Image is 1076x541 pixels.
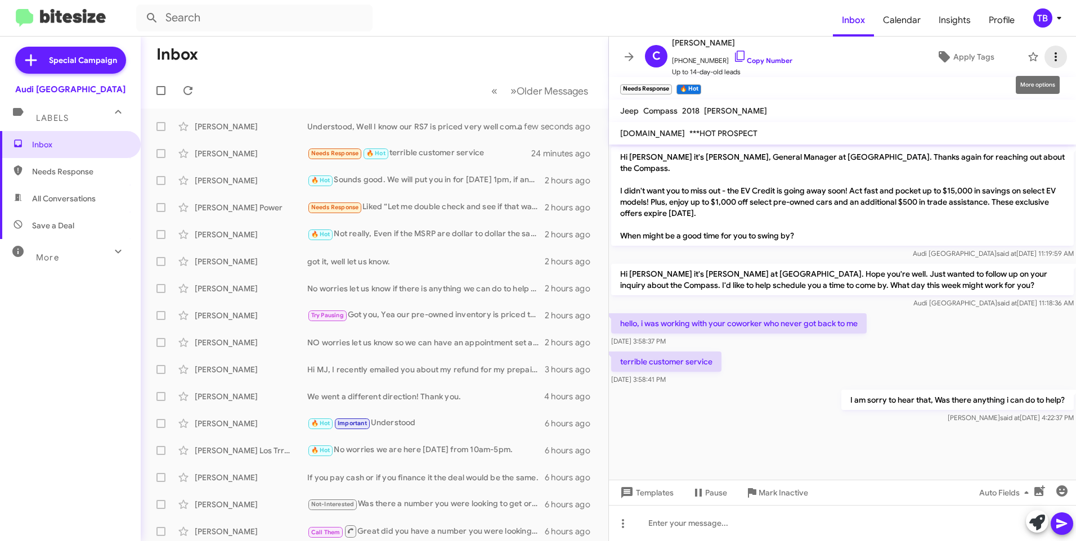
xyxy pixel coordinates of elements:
div: a few seconds ago [532,121,599,132]
div: [PERSON_NAME] [195,121,307,132]
p: hello, i was working with your coworker who never got back to me [611,313,867,333]
a: Inbox [833,4,874,37]
div: Hi MJ, I recently emailed you about my refund for my prepaid maintenance and extended warrant. Ca... [307,364,545,375]
span: 🔥 Hot [311,420,330,427]
nav: Page navigation example [485,79,595,102]
span: Needs Response [311,150,359,157]
p: I am sorry to hear that, Was there anything i can do to help? [841,390,1074,410]
div: If you pay cash or if you finance it the deal would be the same. [307,472,545,483]
div: 6 hours ago [545,445,599,456]
div: Was there a number you were looking to get or it? [307,498,545,511]
p: terrible customer service [611,351,721,372]
span: « [491,84,497,98]
div: [PERSON_NAME] [195,526,307,537]
a: Insights [930,4,980,37]
span: Try Pausing [311,312,344,319]
span: [DATE] 3:58:37 PM [611,337,666,345]
div: [PERSON_NAME] [195,472,307,483]
button: Templates [609,483,683,503]
div: Not really, Even if the MSRP are dollar to dollar the same because different companies use differ... [307,228,545,241]
div: [PERSON_NAME] Power [195,202,307,213]
div: [PERSON_NAME] [195,283,307,294]
input: Search [136,4,373,31]
button: Apply Tags [908,47,1022,67]
span: 🔥 Hot [366,150,385,157]
span: Jeep [620,106,639,116]
span: All Conversations [32,193,96,204]
div: Understood, Well I know our RS7 is priced very well compared with others around us. So please let... [307,121,532,132]
span: Compass [643,106,678,116]
div: Understood [307,417,545,430]
div: No worries let us know if there is anything we can do to help make that choice easier [307,283,545,294]
div: 6 hours ago [545,526,599,537]
div: [PERSON_NAME] [195,499,307,510]
p: Hi [PERSON_NAME] it's [PERSON_NAME] at [GEOGRAPHIC_DATA]. Hope you're well. Just wanted to follow... [611,264,1074,295]
span: [DOMAIN_NAME] [620,128,685,138]
span: [PHONE_NUMBER] [672,49,792,66]
div: 2 hours ago [545,283,599,294]
div: Great did you have a number you were looking to get for it? [307,524,545,538]
div: Got you, Yea our pre-owned inventory is priced to sell we base our car prices based on similar ca... [307,309,545,322]
div: More options [1016,76,1060,94]
span: Pause [705,483,727,503]
a: Special Campaign [15,47,126,74]
span: More [36,253,59,263]
span: Needs Response [32,166,128,177]
div: [PERSON_NAME] [195,256,307,267]
span: Labels [36,113,69,123]
div: 2 hours ago [545,175,599,186]
span: said at [1000,413,1020,422]
div: Liked “Let me double check and see if that was the case. I know forsure there is a bug that needs... [307,201,545,214]
h1: Inbox [156,46,198,64]
button: TB [1024,8,1064,28]
span: 🔥 Hot [311,447,330,454]
div: NO worries let us know so we can have an appointment set and the car ready for you. [307,337,545,348]
div: 2 hours ago [545,256,599,267]
small: 🔥 Hot [676,84,701,94]
span: [PERSON_NAME] [704,106,767,116]
span: Audi [GEOGRAPHIC_DATA] [DATE] 11:19:59 AM [913,249,1074,258]
span: 2018 [682,106,700,116]
span: Call Them [311,529,340,536]
div: [PERSON_NAME] [195,229,307,240]
div: Sounds good. We will put you in for [DATE] 1pm, if anything changes let us know. [307,174,545,187]
span: Auto Fields [979,483,1033,503]
div: terrible customer service [307,147,532,160]
span: Needs Response [311,204,359,211]
button: Auto Fields [970,483,1042,503]
a: Calendar [874,4,930,37]
p: Hi [PERSON_NAME] it's [PERSON_NAME], General Manager at [GEOGRAPHIC_DATA]. Thanks again for reach... [611,147,1074,246]
div: 2 hours ago [545,337,599,348]
div: 4 hours ago [544,391,599,402]
div: Audi [GEOGRAPHIC_DATA] [15,84,125,95]
span: 🔥 Hot [311,177,330,184]
button: Next [504,79,595,102]
span: Profile [980,4,1024,37]
span: » [510,84,517,98]
span: 🔥 Hot [311,231,330,238]
div: 2 hours ago [545,310,599,321]
span: [PERSON_NAME] [DATE] 4:22:37 PM [948,413,1074,422]
div: [PERSON_NAME] [195,391,307,402]
div: 6 hours ago [545,499,599,510]
div: 3 hours ago [545,364,599,375]
span: Mark Inactive [759,483,808,503]
div: [PERSON_NAME] [195,364,307,375]
span: Older Messages [517,85,588,97]
div: [PERSON_NAME] [195,337,307,348]
span: Inbox [32,139,128,150]
div: TB [1033,8,1052,28]
span: Apply Tags [953,47,994,67]
div: 2 hours ago [545,229,599,240]
span: said at [997,299,1017,307]
span: said at [997,249,1016,258]
span: Special Campaign [49,55,117,66]
div: No worries we are here [DATE] from 10am-5pm. [307,444,545,457]
small: Needs Response [620,84,672,94]
span: Up to 14-day-old leads [672,66,792,78]
span: Not-Interested [311,501,355,508]
span: [DATE] 3:58:41 PM [611,375,666,384]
